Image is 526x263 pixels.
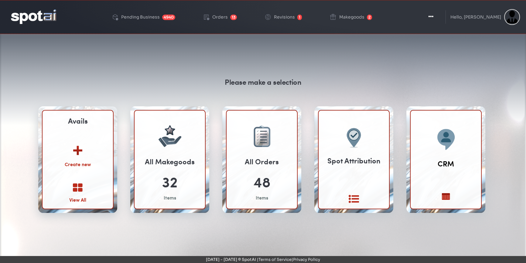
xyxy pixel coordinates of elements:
a: All Orders 48 Items [226,110,298,209]
img: logo-reversed.png [11,9,56,24]
div: Google vs Post Logs [332,207,376,214]
img: change-circle.png [264,13,272,21]
div: Makegoods [339,15,364,19]
a: Pending Business 4940 [107,4,180,30]
a: Google vs Post Logs [332,199,376,214]
div: Items [256,194,268,201]
img: create-new-2.svg [61,136,94,160]
img: vector-38.svg [257,130,259,132]
div: Avails [43,115,113,126]
span: 1 [297,15,302,20]
img: vector-37.svg [259,125,262,128]
a: CRM [438,158,454,169]
a: My Calendar [429,204,462,216]
a: Privacy Policy [293,257,320,262]
img: CRM-V4.png [432,125,460,154]
img: vector-42.svg [257,142,259,144]
a: All Makegoods 32 Items [134,110,206,209]
img: group-31.png [254,127,270,147]
img: deployed-code-history.png [111,13,119,21]
span: 2 [367,15,372,20]
img: vector-34.svg [160,139,161,141]
div: Create new [61,161,94,168]
div: Revisions [274,15,295,19]
img: vector-36.svg [262,125,264,128]
img: spot-attribution.png [341,125,367,151]
a: Create new [61,156,94,168]
span: 13 [230,15,237,20]
img: vector-41.svg [257,139,259,141]
a: Makegoods 2 [324,4,377,30]
img: order-play.png [203,13,210,21]
a: View All [69,183,86,203]
div: All Makegoods [145,156,195,167]
img: group-32.png [260,131,267,143]
div: Hello, [PERSON_NAME] [450,15,501,19]
a: Terms of Service [258,257,292,262]
div: Please make a selection [225,77,301,87]
img: vector-39.svg [257,133,259,135]
img: vector-40.svg [257,136,259,138]
img: Sterling Cooper & Partners [504,9,520,25]
div: All Orders [245,156,279,167]
span: 4940 [162,15,175,20]
div: Pending Business [121,15,160,19]
a: Orders 13 [198,4,242,30]
div: 48 [253,171,271,192]
div: Items [164,194,176,201]
div: 32 [162,171,178,192]
img: my_calendar_icon_BA2B1B_centered_bigger.svg [429,185,462,208]
a: Revisions 1 [259,4,307,30]
div: Orders [212,15,228,19]
div: Spot Attribution [319,155,389,166]
div: View All [69,196,86,203]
